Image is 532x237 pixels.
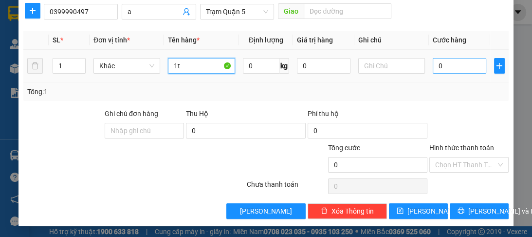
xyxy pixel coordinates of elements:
[25,7,40,15] span: plus
[321,207,328,215] span: delete
[450,203,509,219] button: printer[PERSON_NAME] và In
[297,36,333,44] span: Giá trị hàng
[433,36,466,44] span: Cước hàng
[308,203,387,219] button: deleteXóa Thông tin
[93,36,130,44] span: Đơn vị tính
[304,3,391,19] input: Dọc đường
[186,110,208,118] span: Thu Hộ
[397,207,404,215] span: save
[226,203,306,219] button: [PERSON_NAME]
[246,179,327,196] div: Chưa thanh toán
[297,58,350,74] input: 0
[358,58,425,74] input: Ghi Chú
[495,62,504,70] span: plus
[354,31,429,50] th: Ghi chú
[458,207,464,215] span: printer
[99,59,154,73] span: Khác
[429,144,494,152] label: Hình thức thanh toán
[389,203,448,219] button: save[PERSON_NAME]
[278,3,304,19] span: Giao
[105,110,158,118] label: Ghi chú đơn hàng
[206,4,268,19] span: Trạm Quận 5
[407,206,459,217] span: [PERSON_NAME]
[53,36,60,44] span: SL
[183,8,190,16] span: user-add
[105,123,184,138] input: Ghi chú đơn hàng
[240,206,292,217] span: [PERSON_NAME]
[168,58,235,74] input: VD: Bàn, Ghế
[249,36,283,44] span: Định lượng
[331,206,374,217] span: Xóa Thông tin
[328,144,360,152] span: Tổng cước
[308,108,427,123] div: Phí thu hộ
[494,58,505,74] button: plus
[27,58,43,74] button: delete
[27,86,206,97] div: Tổng: 1
[279,58,289,74] span: kg
[168,36,200,44] span: Tên hàng
[25,3,40,19] button: plus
